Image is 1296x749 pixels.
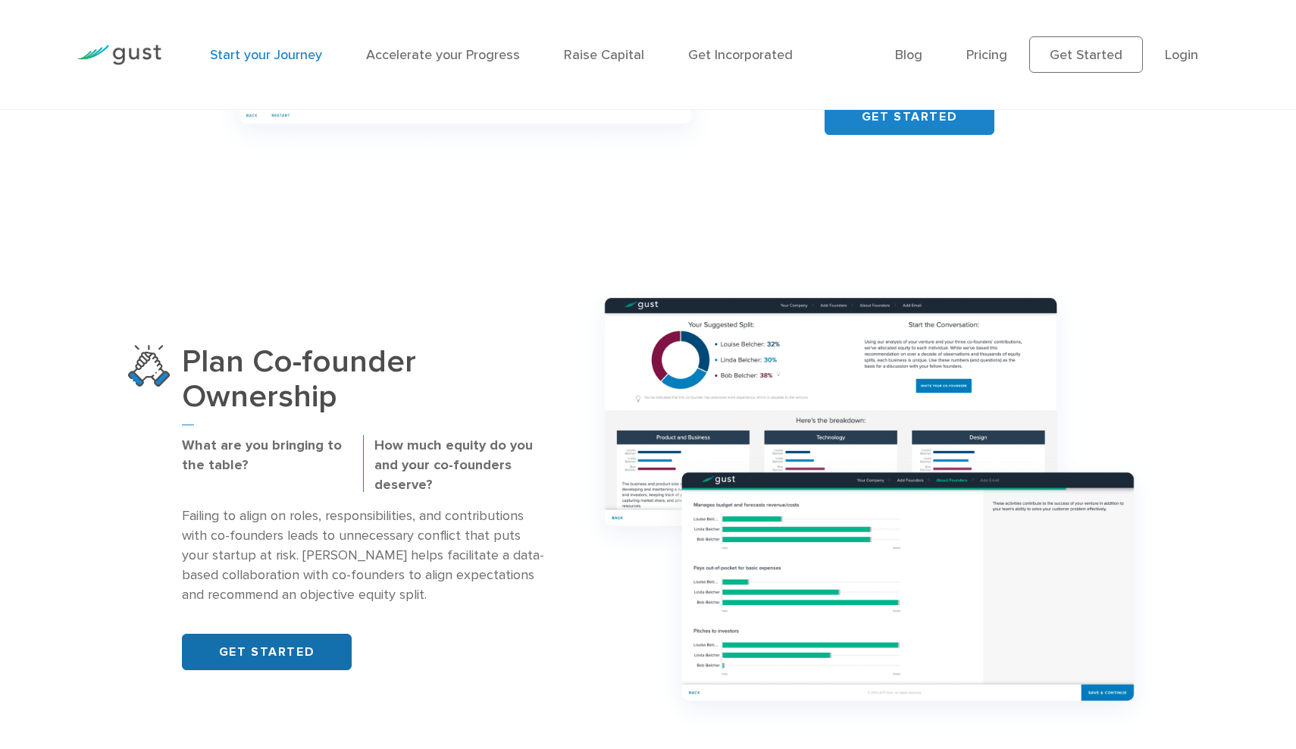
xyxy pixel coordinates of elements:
[374,436,544,495] p: How much equity do you and your co-founders deserve?
[210,47,322,63] a: Start your Journey
[182,506,544,605] p: Failing to align on roles, responsibilities, and contributions with co-founders leads to unnecess...
[1165,47,1198,63] a: Login
[366,47,520,63] a: Accelerate your Progress
[182,345,544,425] h3: Plan Co-founder Ownership
[1029,36,1143,73] a: Get Started
[182,436,352,475] p: What are you bringing to the table?
[564,47,644,63] a: Raise Capital
[895,47,922,63] a: Blog
[77,45,161,65] img: Gust Logo
[182,634,352,670] a: GET STARTED
[571,272,1168,744] img: Group 1165
[128,345,170,387] img: Plan Co Founder Ownership
[966,47,1007,63] a: Pricing
[825,99,994,135] a: GET STARTED
[688,47,793,63] a: Get Incorporated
